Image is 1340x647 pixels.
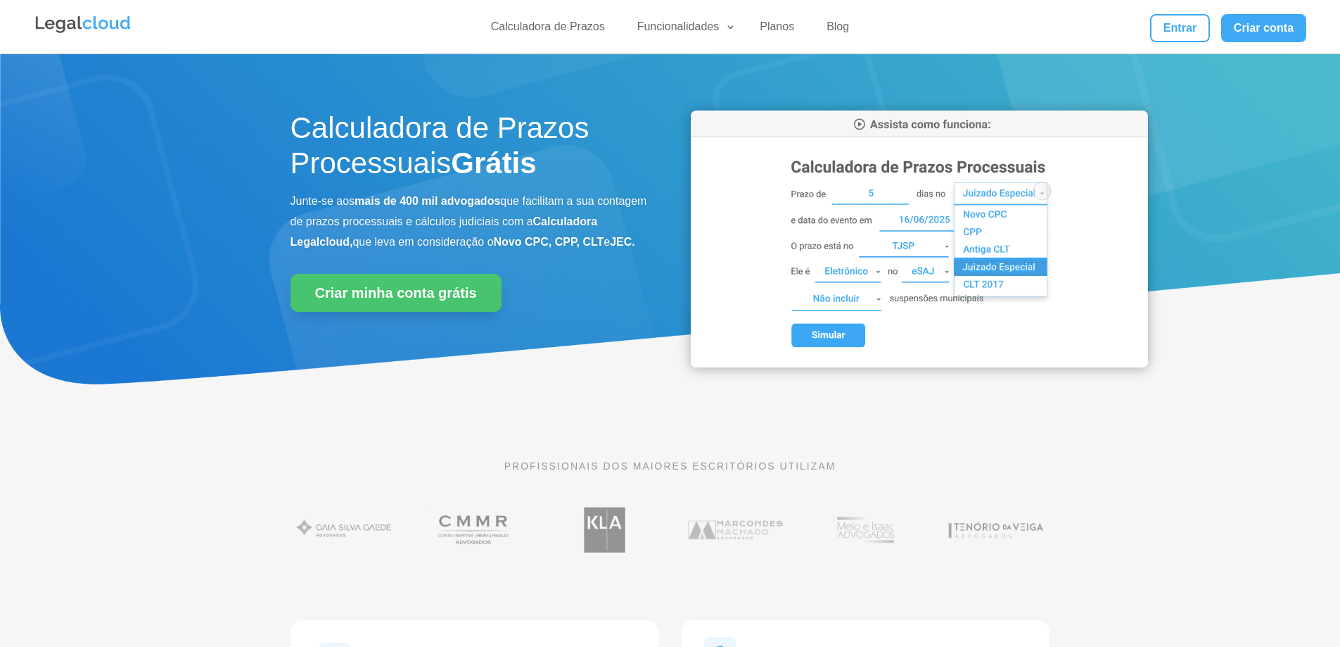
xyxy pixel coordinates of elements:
[451,146,536,180] strong: Grátis
[355,195,500,207] b: mais de 400 mil advogados
[291,500,398,560] img: Gaia Silva Gaede Advogados Associados
[942,500,1049,560] img: Tenório da Veiga Advogados
[494,236,604,248] b: Novo CPC, CPP, CLT
[291,274,502,312] a: Criar minha conta grátis
[691,358,1148,370] a: Calculadora de Prazos Processuais da Legalcloud
[629,20,736,40] a: Funcionalidades
[291,191,649,252] p: Junte-se aos que facilitam a sua contagem de prazos processuais e cálculos judiciais com a que le...
[34,14,132,35] img: Legalcloud Logo
[1150,14,1209,42] a: Entrar
[818,20,857,40] a: Blog
[291,215,598,248] b: Calculadora Legalcloud,
[421,500,528,560] img: Costa Martins Meira Rinaldi Advogados
[812,500,919,560] img: Profissionais do escritório Melo e Isaac Advogados utilizam a Legalcloud
[291,111,649,189] h1: Calculadora de Prazos Processuais
[610,236,635,248] b: JEC.
[34,25,132,37] a: Logo da Legalcloud
[1221,14,1307,42] a: Criar conta
[551,500,658,560] img: Koury Lopes Advogados
[751,20,803,40] a: Planos
[291,458,1050,474] p: PROFISSIONAIS DOS MAIORES ESCRITÓRIOS UTILIZAM
[682,500,789,560] img: Marcondes Machado Advogados utilizam a Legalcloud
[691,111,1148,368] img: Calculadora de Prazos Processuais da Legalcloud
[483,20,613,40] a: Calculadora de Prazos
